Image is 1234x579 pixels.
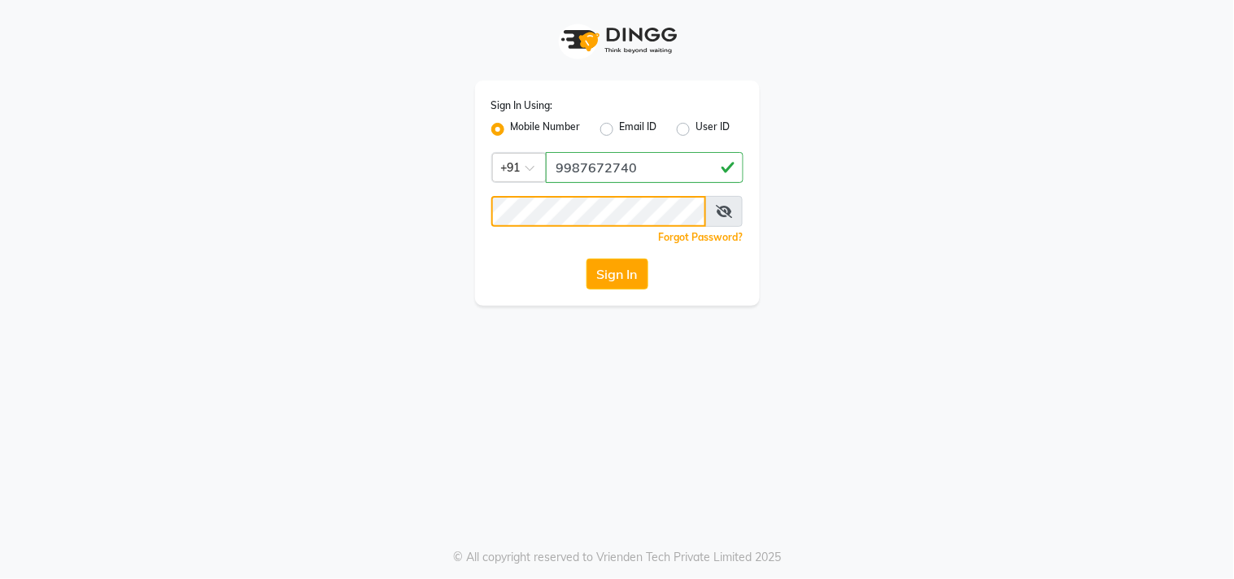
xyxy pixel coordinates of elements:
[659,231,743,243] a: Forgot Password?
[491,196,707,227] input: Username
[491,98,553,113] label: Sign In Using:
[511,120,581,139] label: Mobile Number
[696,120,730,139] label: User ID
[546,152,743,183] input: Username
[586,259,648,289] button: Sign In
[552,16,682,64] img: logo1.svg
[620,120,657,139] label: Email ID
